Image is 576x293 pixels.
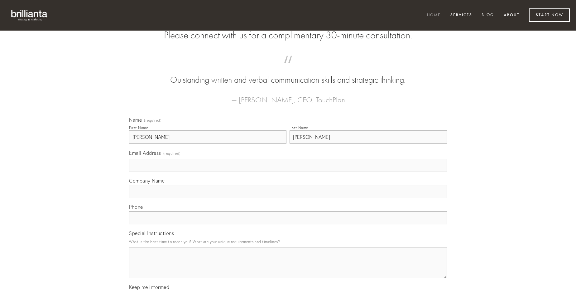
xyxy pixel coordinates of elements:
[423,10,445,21] a: Home
[478,10,498,21] a: Blog
[139,62,437,74] span: “
[446,10,476,21] a: Services
[129,237,447,246] p: What is the best time to reach you? What are your unique requirements and timelines?
[129,178,165,184] span: Company Name
[129,284,169,290] span: Keep me informed
[129,204,143,210] span: Phone
[163,149,181,158] span: (required)
[290,125,308,130] div: Last Name
[139,86,437,106] figcaption: — [PERSON_NAME], CEO, TouchPlan
[129,150,161,156] span: Email Address
[6,6,53,24] img: brillianta - research, strategy, marketing
[529,8,570,22] a: Start Now
[500,10,524,21] a: About
[139,62,437,86] blockquote: Outstanding written and verbal communication skills and strategic thinking.
[129,125,148,130] div: First Name
[129,29,447,41] h2: Please connect with us for a complimentary 30-minute consultation.
[144,119,161,122] span: (required)
[129,117,142,123] span: Name
[129,230,174,236] span: Special Instructions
